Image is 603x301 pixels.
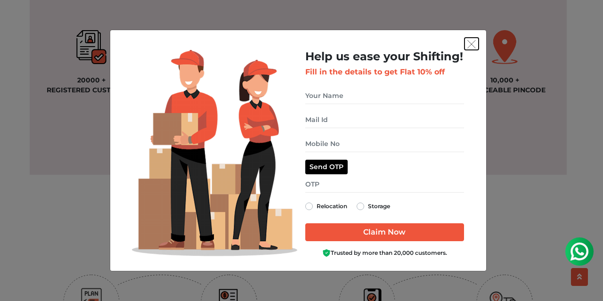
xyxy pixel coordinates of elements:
[305,249,464,258] div: Trusted by more than 20,000 customers.
[305,223,464,241] input: Claim Now
[305,176,464,193] input: OTP
[305,160,348,174] button: Send OTP
[322,249,331,257] img: Boxigo Customer Shield
[317,201,347,212] label: Relocation
[305,112,464,128] input: Mail Id
[368,201,390,212] label: Storage
[467,40,476,49] img: exit
[305,88,464,104] input: Your Name
[305,50,464,64] h2: Help us ease your Shifting!
[305,67,464,76] h3: Fill in the details to get Flat 10% off
[9,9,28,28] img: whatsapp-icon.svg
[305,136,464,152] input: Mobile No
[132,50,298,256] img: Lead Welcome Image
